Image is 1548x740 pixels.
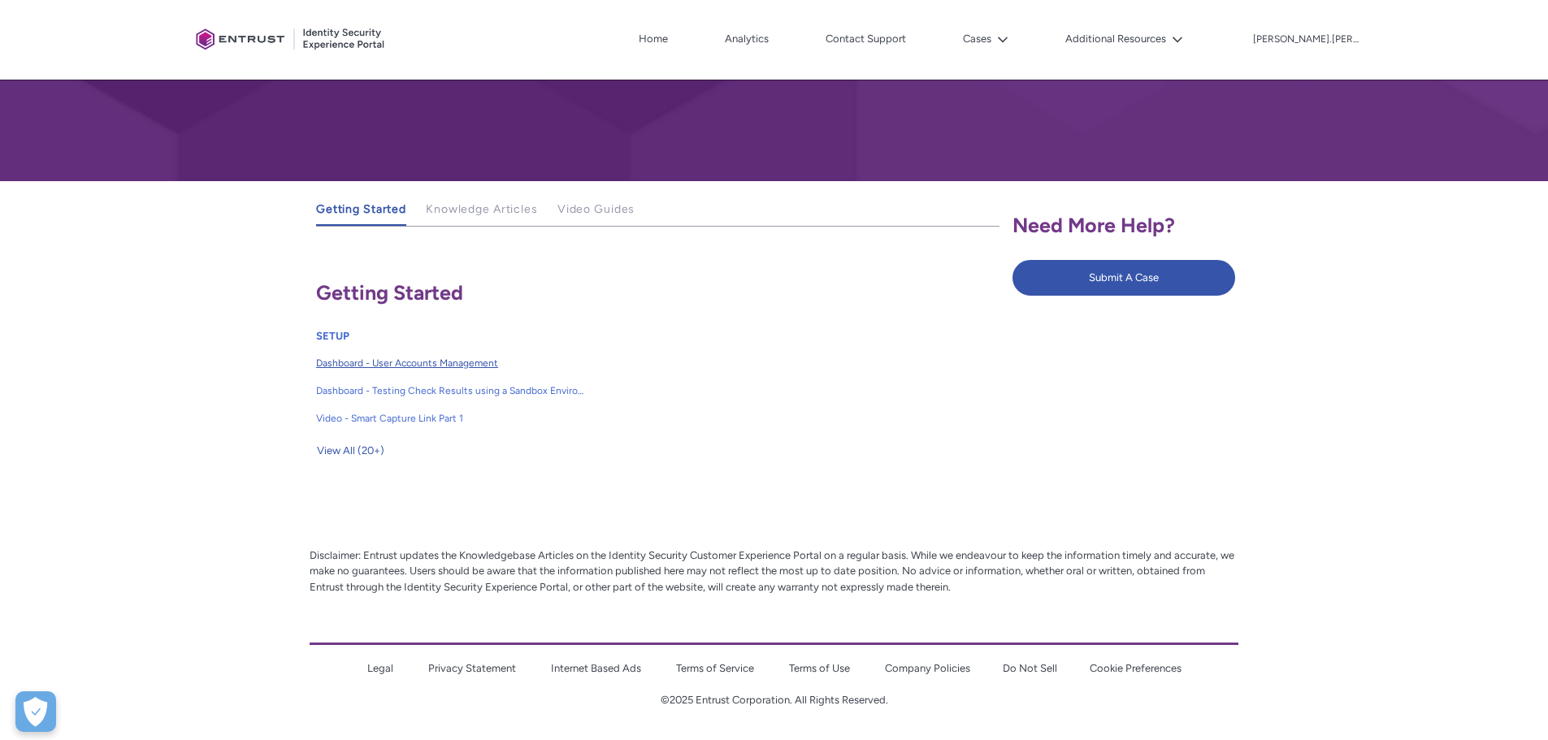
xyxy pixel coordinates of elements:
[789,662,850,674] a: Terms of Use
[15,691,56,732] button: Open Preferences
[557,202,635,216] span: Video Guides
[1252,30,1359,46] button: User Profile lucas.ribeiro
[316,411,586,426] span: Video - Smart Capture Link Part 1
[317,439,384,463] span: View All (20+)
[1090,662,1182,674] a: Cookie Preferences
[316,202,406,216] span: Getting Started
[316,383,586,398] span: Dashboard - Testing Check Results using a Sandbox Environment
[310,692,1238,708] p: ©2025 Entrust Corporation. All Rights Reserved.
[316,356,586,370] span: Dashboard - User Accounts Management
[1012,213,1175,237] span: Need More Help?
[15,691,56,732] div: Cookie Preferences
[1253,34,1359,45] p: [PERSON_NAME].[PERSON_NAME]
[316,349,586,377] a: Dashboard - User Accounts Management
[635,27,672,51] a: Home
[959,27,1012,51] button: Cases
[822,27,910,51] a: Contact Support
[316,330,349,342] a: SETUP
[551,662,641,674] a: Internet Based Ads
[426,202,538,216] span: Knowledge Articles
[1003,662,1057,674] a: Do Not Sell
[1012,260,1235,296] button: Submit A Case
[316,377,586,405] a: Dashboard - Testing Check Results using a Sandbox Environment
[316,438,385,464] button: View All (20+)
[885,662,970,674] a: Company Policies
[426,194,538,226] a: Knowledge Articles
[316,280,463,305] span: Getting Started
[721,27,773,51] a: Analytics, opens in new tab
[310,547,1238,595] p: Disclaimer: Entrust updates the Knowledgebase Articles on the Identity Security Customer Experien...
[367,662,393,674] a: Legal
[316,194,406,226] a: Getting Started
[676,662,754,674] a: Terms of Service
[1061,27,1187,51] button: Additional Resources
[557,194,635,226] a: Video Guides
[428,662,516,674] a: Privacy Statement
[316,405,586,432] a: Video - Smart Capture Link Part 1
